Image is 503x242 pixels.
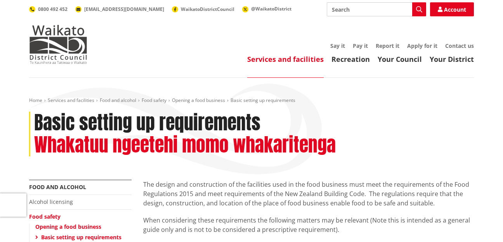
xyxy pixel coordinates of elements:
[445,42,474,49] a: Contact us
[247,54,324,64] a: Services and facilities
[231,97,295,103] span: Basic setting up requirements
[29,97,474,104] nav: breadcrumb
[29,6,68,12] a: 0800 492 452
[378,54,422,64] a: Your Council
[242,5,291,12] a: @WaikatoDistrict
[143,180,474,208] p: The design and construction of the facilities used in the food business must meet the requirement...
[48,97,94,103] a: Services and facilities
[172,6,234,12] a: WaikatoDistrictCouncil
[172,97,225,103] a: Opening a food business
[38,6,68,12] span: 0800 492 452
[430,2,474,16] a: Account
[34,134,336,156] h2: Whakatuu ngeetehi momo whakaritenga
[430,54,474,64] a: Your District
[353,42,368,49] a: Pay it
[29,183,86,191] a: Food and alcohol
[407,42,437,49] a: Apply for it
[29,25,87,64] img: Waikato District Council - Te Kaunihera aa Takiwaa o Waikato
[376,42,399,49] a: Report it
[142,97,167,103] a: Food safety
[143,216,474,234] p: When considering these requirements the following matters may be relevant (Note this is intended ...
[29,198,73,205] a: Alcohol licensing
[327,2,426,16] input: Search input
[84,6,164,12] span: [EMAIL_ADDRESS][DOMAIN_NAME]
[251,5,291,12] span: @WaikatoDistrict
[35,223,101,230] a: Opening a food business
[29,97,42,103] a: Home
[331,54,370,64] a: Recreation
[181,6,234,12] span: WaikatoDistrictCouncil
[100,97,136,103] a: Food and alcohol
[75,6,164,12] a: [EMAIL_ADDRESS][DOMAIN_NAME]
[41,233,121,241] a: Basic setting up requirements
[29,213,61,220] a: Food safety
[330,42,345,49] a: Say it
[34,112,260,134] h1: Basic setting up requirements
